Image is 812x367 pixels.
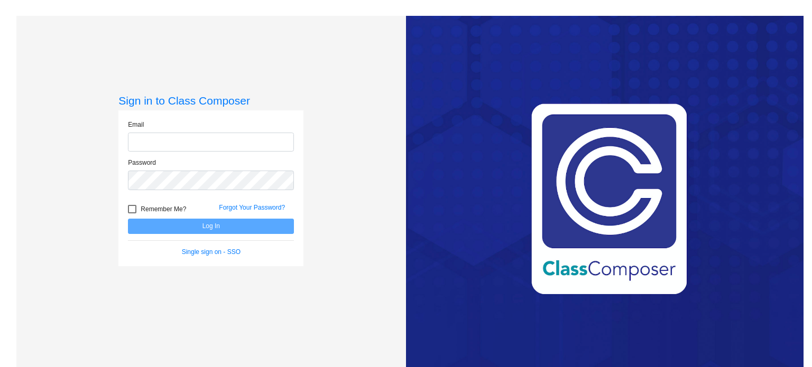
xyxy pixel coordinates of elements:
span: Remember Me? [141,203,186,215]
label: Password [128,158,156,167]
button: Log In [128,219,294,234]
label: Email [128,120,144,129]
h3: Sign in to Class Composer [118,94,303,107]
a: Forgot Your Password? [219,204,285,211]
a: Single sign on - SSO [182,248,241,256]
